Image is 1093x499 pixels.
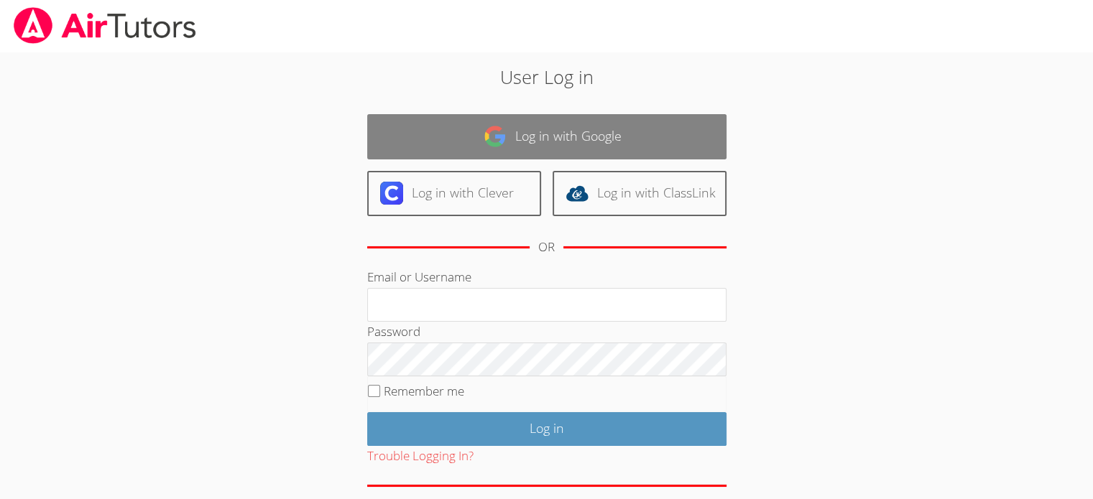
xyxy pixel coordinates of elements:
div: OR [538,237,555,258]
button: Trouble Logging In? [367,446,474,467]
img: classlink-logo-d6bb404cc1216ec64c9a2012d9dc4662098be43eaf13dc465df04b49fa7ab582.svg [566,182,589,205]
a: Log in with Google [367,114,727,159]
img: google-logo-50288ca7cdecda66e5e0955fdab243c47b7ad437acaf1139b6f446037453330a.svg [484,125,507,148]
a: Log in with Clever [367,171,541,216]
a: Log in with ClassLink [553,171,727,216]
img: clever-logo-6eab21bc6e7a338710f1a6ff85c0baf02591cd810cc4098c63d3a4b26e2feb20.svg [380,182,403,205]
input: Log in [367,412,727,446]
img: airtutors_banner-c4298cdbf04f3fff15de1276eac7730deb9818008684d7c2e4769d2f7ddbe033.png [12,7,198,44]
h2: User Log in [252,63,841,90]
label: Remember me [384,383,464,399]
label: Email or Username [367,269,471,285]
label: Password [367,323,420,340]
